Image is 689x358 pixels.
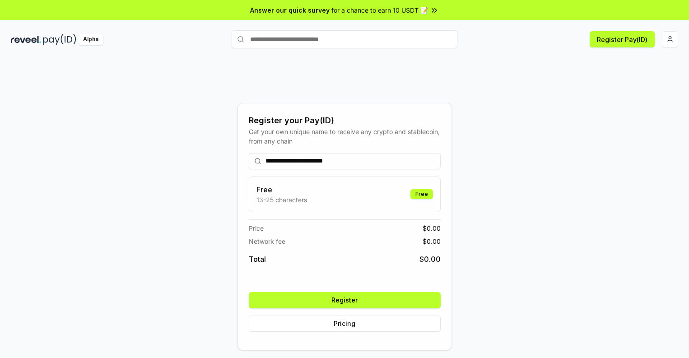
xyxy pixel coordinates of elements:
[78,34,103,45] div: Alpha
[331,5,428,15] span: for a chance to earn 10 USDT 📝
[11,34,41,45] img: reveel_dark
[249,223,264,233] span: Price
[249,237,285,246] span: Network fee
[249,127,441,146] div: Get your own unique name to receive any crypto and stablecoin, from any chain
[249,254,266,265] span: Total
[250,5,330,15] span: Answer our quick survey
[43,34,76,45] img: pay_id
[419,254,441,265] span: $ 0.00
[249,114,441,127] div: Register your Pay(ID)
[249,316,441,332] button: Pricing
[423,223,441,233] span: $ 0.00
[410,189,433,199] div: Free
[423,237,441,246] span: $ 0.00
[249,292,441,308] button: Register
[256,184,307,195] h3: Free
[590,31,655,47] button: Register Pay(ID)
[256,195,307,205] p: 13-25 characters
